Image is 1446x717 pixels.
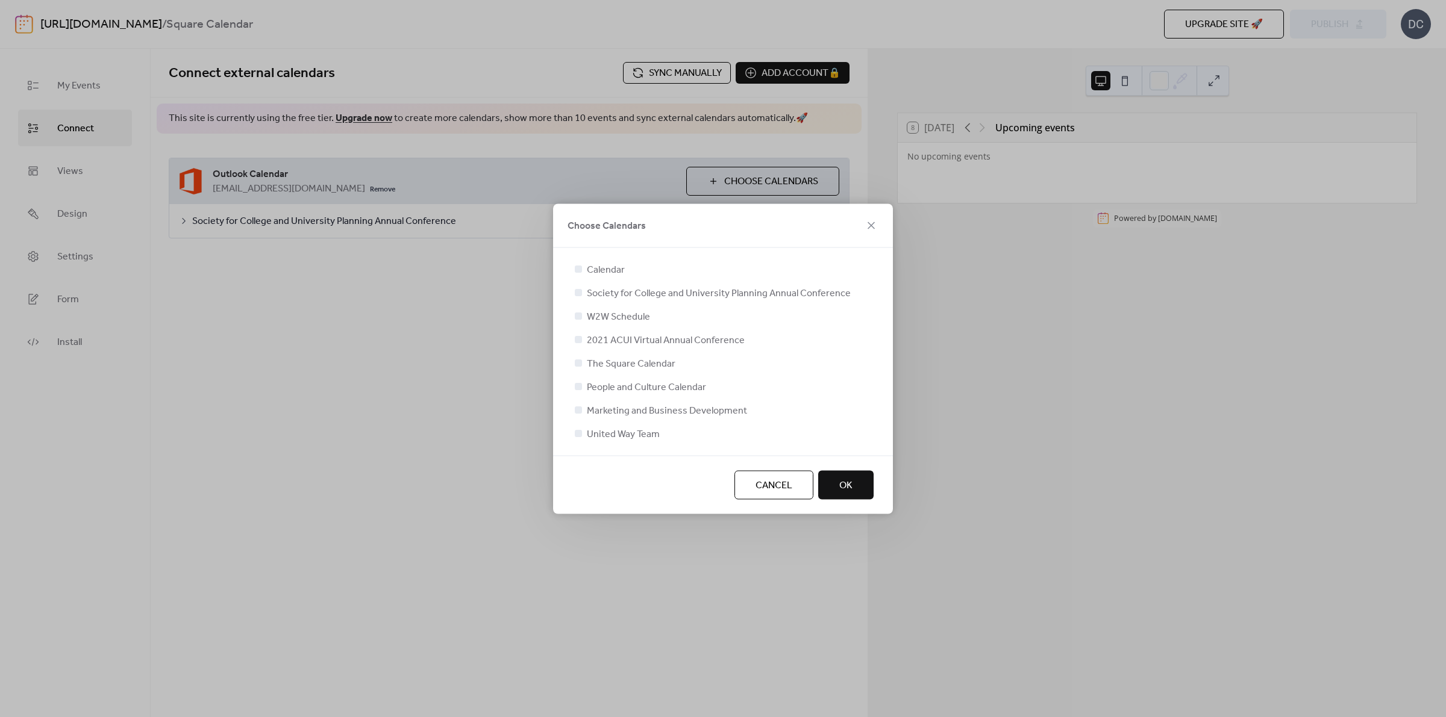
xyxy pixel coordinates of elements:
span: OK [839,478,853,492]
span: Marketing and Business Development [587,403,747,418]
span: 2021 ACUI Virtual Annual Conference [587,333,745,347]
span: Calendar [587,262,625,277]
span: People and Culture Calendar [587,380,706,394]
span: United Way Team [587,427,660,441]
span: W2W Schedule [587,309,650,324]
button: OK [818,470,874,499]
span: Choose Calendars [568,219,646,233]
span: Society for College and University Planning Annual Conference [587,286,851,300]
span: The Square Calendar [587,356,675,371]
span: Cancel [756,478,792,492]
button: Cancel [734,470,813,499]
